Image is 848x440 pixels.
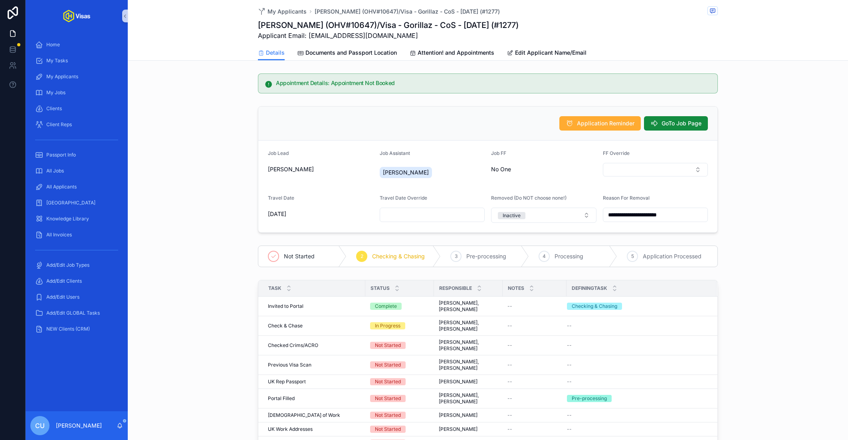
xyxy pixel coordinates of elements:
[567,342,572,349] span: --
[46,89,65,96] span: My Jobs
[491,150,506,156] span: Job FF
[30,212,123,226] a: Knowledge Library
[507,362,512,368] span: --
[267,8,307,16] span: My Applicants
[46,200,95,206] span: [GEOGRAPHIC_DATA]
[375,412,401,419] div: Not Started
[30,117,123,132] a: Client Reps
[603,150,630,156] span: FF Override
[46,326,90,332] span: NEW Clients (CRM)
[515,49,586,57] span: Edit Applicant Name/Email
[507,426,512,432] span: --
[46,105,62,112] span: Clients
[46,262,89,268] span: Add/Edit Job Types
[268,210,373,218] span: [DATE]
[466,252,506,260] span: Pre-processing
[30,196,123,210] a: [GEOGRAPHIC_DATA]
[30,180,123,194] a: All Applicants
[35,421,45,430] span: CU
[46,42,60,48] span: Home
[26,32,128,347] div: scrollable content
[662,119,701,127] span: GoTo Job Page
[46,294,79,300] span: Add/Edit Users
[46,57,68,64] span: My Tasks
[603,163,708,176] button: Select Button
[276,80,711,86] h5: Appointment Details: Appointment Not Booked
[268,303,303,309] span: Invited to Portal
[572,285,607,291] span: DefiningTask
[30,85,123,100] a: My Jobs
[380,150,410,156] span: Job Assistant
[46,216,89,222] span: Knowledge Library
[439,339,498,352] span: [PERSON_NAME], [PERSON_NAME]
[63,10,90,22] img: App logo
[268,323,303,329] span: Check & Chase
[572,303,617,310] div: Checking & Chasing
[439,379,477,385] span: [PERSON_NAME]
[559,116,641,131] button: Application Reminder
[507,342,512,349] span: --
[284,252,315,260] span: Not Started
[56,422,102,430] p: [PERSON_NAME]
[418,49,494,57] span: Attention! and Appointments
[375,378,401,385] div: Not Started
[268,395,295,402] span: Portal Filled
[507,412,512,418] span: --
[30,258,123,272] a: Add/Edit Job Types
[297,46,397,61] a: Documents and Passport Location
[258,20,519,31] h1: [PERSON_NAME] (OHV#10647)/Visa - Gorillaz - CoS - [DATE] (#1277)
[507,395,512,402] span: --
[375,342,401,349] div: Not Started
[46,278,82,284] span: Add/Edit Clients
[30,228,123,242] a: All Invoices
[455,253,458,260] span: 3
[46,152,76,158] span: Passport Info
[383,168,429,176] span: [PERSON_NAME]
[30,274,123,288] a: Add/Edit Clients
[268,165,314,173] span: [PERSON_NAME]
[30,38,123,52] a: Home
[30,290,123,304] a: Add/Edit Users
[555,252,583,260] span: Processing
[380,195,427,201] span: Travel Date Override
[30,54,123,68] a: My Tasks
[315,8,500,16] a: [PERSON_NAME] (OHV#10647)/Visa - Gorillaz - CoS - [DATE] (#1277)
[30,322,123,336] a: NEW Clients (CRM)
[46,184,77,190] span: All Applicants
[375,395,401,402] div: Not Started
[30,164,123,178] a: All Jobs
[258,31,519,40] span: Applicant Email: [EMAIL_ADDRESS][DOMAIN_NAME]
[372,252,425,260] span: Checking & Chasing
[268,379,306,385] span: UK Rep Passport
[507,379,512,385] span: --
[375,303,397,310] div: Complete
[507,303,512,309] span: --
[371,285,390,291] span: Status
[30,69,123,84] a: My Applicants
[644,116,708,131] button: GoTo Job Page
[268,412,340,418] span: [DEMOGRAPHIC_DATA] of Work
[268,195,294,201] span: Travel Date
[268,285,281,291] span: Task
[631,253,634,260] span: 5
[567,426,572,432] span: --
[491,195,567,201] span: Removed (Do NOT choose none!)
[268,362,311,368] span: Previous Visa Scan
[508,285,524,291] span: Notes
[567,379,572,385] span: --
[258,8,307,16] a: My Applicants
[439,319,498,332] span: [PERSON_NAME], [PERSON_NAME]
[439,426,477,432] span: [PERSON_NAME]
[439,359,498,371] span: [PERSON_NAME], [PERSON_NAME]
[46,121,72,128] span: Client Reps
[46,168,64,174] span: All Jobs
[439,285,472,291] span: Responsible
[266,49,285,57] span: Details
[258,46,285,61] a: Details
[46,232,72,238] span: All Invoices
[507,323,512,329] span: --
[268,150,289,156] span: Job Lead
[375,426,401,433] div: Not Started
[46,310,100,316] span: Add/Edit GLOBAL Tasks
